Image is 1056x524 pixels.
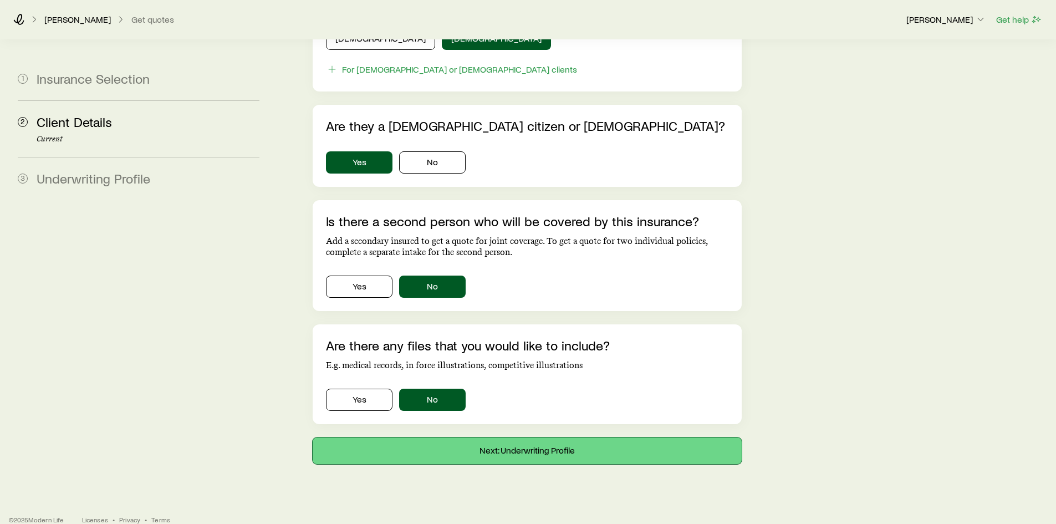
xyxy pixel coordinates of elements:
a: Terms [151,515,170,524]
button: For [DEMOGRAPHIC_DATA] or [DEMOGRAPHIC_DATA] clients [326,63,578,76]
p: Add a secondary insured to get a quote for joint coverage. To get a quote for two individual poli... [326,236,728,258]
span: • [145,515,147,524]
p: Current [37,135,259,144]
p: E.g. medical records, in force illustrations, competitive illustrations [326,360,728,371]
p: © 2025 Modern Life [9,515,64,524]
p: Is there a second person who will be covered by this insurance? [326,213,728,229]
p: [PERSON_NAME] [906,14,986,25]
button: No [399,276,466,298]
button: Yes [326,389,392,411]
a: Licenses [82,515,108,524]
p: Are they a [DEMOGRAPHIC_DATA] citizen or [DEMOGRAPHIC_DATA]? [326,118,728,134]
span: 3 [18,174,28,184]
p: Are there any files that you would like to include? [326,338,728,353]
p: [PERSON_NAME] [44,14,111,25]
button: No [399,389,466,411]
a: Privacy [119,515,140,524]
button: Get quotes [131,14,175,25]
button: Get help [996,13,1043,26]
span: Client Details [37,114,112,130]
span: 2 [18,117,28,127]
button: Yes [326,151,392,174]
button: Yes [326,276,392,298]
span: • [113,515,115,524]
button: No [399,151,466,174]
button: [PERSON_NAME] [906,13,987,27]
span: Underwriting Profile [37,170,150,186]
div: For [DEMOGRAPHIC_DATA] or [DEMOGRAPHIC_DATA] clients [342,64,577,75]
button: Next: Underwriting Profile [313,437,741,464]
span: Insurance Selection [37,70,150,87]
span: 1 [18,74,28,84]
